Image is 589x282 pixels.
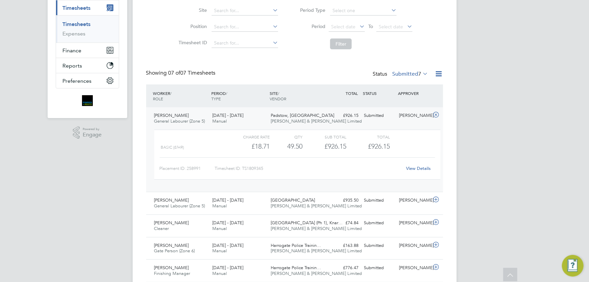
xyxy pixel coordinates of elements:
[396,87,431,99] div: APPROVER
[326,195,362,206] div: £935.50
[362,195,397,206] div: Submitted
[83,132,102,138] span: Engage
[368,142,390,150] span: £926.15
[154,242,189,248] span: [PERSON_NAME]
[154,226,169,231] span: Cleaner
[393,71,428,77] label: Submitted
[168,70,181,76] span: 07 of
[271,203,362,209] span: [PERSON_NAME] & [PERSON_NAME] Limited
[212,197,243,203] span: [DATE] - [DATE]
[154,112,189,118] span: [PERSON_NAME]
[63,5,91,11] span: Timesheets
[271,271,362,276] span: [PERSON_NAME] & [PERSON_NAME] Limited
[270,141,303,152] div: 49.50
[562,255,584,277] button: Engage Resource Center
[56,73,119,88] button: Preferences
[212,22,278,32] input: Search for...
[396,262,431,274] div: [PERSON_NAME]
[212,118,227,124] span: Manual
[154,271,190,276] span: Finishing Manager
[82,95,93,106] img: bromak-logo-retina.png
[326,240,362,251] div: £163.88
[56,43,119,58] button: Finance
[271,226,362,231] span: [PERSON_NAME] & [PERSON_NAME] Limited
[362,110,397,121] div: Submitted
[362,240,397,251] div: Submitted
[63,21,91,27] a: Timesheets
[271,248,362,254] span: [PERSON_NAME] & [PERSON_NAME] Limited
[168,70,216,76] span: 07 Timesheets
[212,265,243,271] span: [DATE] - [DATE]
[396,110,431,121] div: [PERSON_NAME]
[210,87,268,105] div: PERIOD
[406,165,431,171] a: View Details
[346,133,390,141] div: Total
[56,58,119,73] button: Reports
[63,47,82,54] span: Finance
[271,118,362,124] span: [PERSON_NAME] & [PERSON_NAME] Limited
[63,30,86,37] a: Expenses
[177,40,207,46] label: Timesheet ID
[212,271,227,276] span: Manual
[177,23,207,29] label: Position
[63,62,82,69] span: Reports
[366,22,375,31] span: To
[160,163,215,174] div: Placement ID: 258991
[212,39,278,48] input: Search for...
[212,220,243,226] span: [DATE] - [DATE]
[154,118,205,124] span: General Labourer (Zone 5)
[56,0,119,15] button: Timesheets
[346,91,358,96] span: TOTAL
[396,195,431,206] div: [PERSON_NAME]
[212,226,227,231] span: Manual
[212,6,278,16] input: Search for...
[212,112,243,118] span: [DATE] - [DATE]
[154,248,195,254] span: Gate Person (Zone 6)
[152,87,210,105] div: WORKER
[419,71,422,77] span: 7
[330,39,352,49] button: Filter
[146,70,217,77] div: Showing
[212,203,227,209] span: Manual
[326,217,362,229] div: £74.84
[226,141,270,152] div: £18.71
[226,133,270,141] div: Charge rate
[56,15,119,43] div: Timesheets
[154,203,205,209] span: General Labourer (Zone 5)
[396,240,431,251] div: [PERSON_NAME]
[268,87,326,105] div: SITE
[271,242,321,248] span: Harrogate Police Trainin…
[177,7,207,13] label: Site
[154,220,189,226] span: [PERSON_NAME]
[303,141,346,152] div: £926.15
[154,265,189,271] span: [PERSON_NAME]
[63,78,92,84] span: Preferences
[326,110,362,121] div: £926.15
[271,197,315,203] span: [GEOGRAPHIC_DATA]
[270,133,303,141] div: QTY
[362,87,397,99] div: STATUS
[271,112,334,118] span: Padstow, [GEOGRAPHIC_DATA]
[153,96,163,101] span: ROLE
[270,96,286,101] span: VENDOR
[331,24,355,30] span: Select date
[271,220,343,226] span: [GEOGRAPHIC_DATA] (Ph 1), Knar…
[278,91,279,96] span: /
[326,262,362,274] div: £776.47
[83,126,102,132] span: Powered by
[362,262,397,274] div: Submitted
[212,242,243,248] span: [DATE] - [DATE]
[73,126,102,139] a: Powered byEngage
[379,24,403,30] span: Select date
[271,265,321,271] span: Harrogate Police Trainin…
[154,197,189,203] span: [PERSON_NAME]
[330,6,397,16] input: Select one
[295,7,325,13] label: Period Type
[396,217,431,229] div: [PERSON_NAME]
[56,95,119,106] a: Go to home page
[303,133,346,141] div: Sub Total
[170,91,172,96] span: /
[215,163,402,174] div: Timesheet ID: TS1809345
[212,248,227,254] span: Manual
[295,23,325,29] label: Period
